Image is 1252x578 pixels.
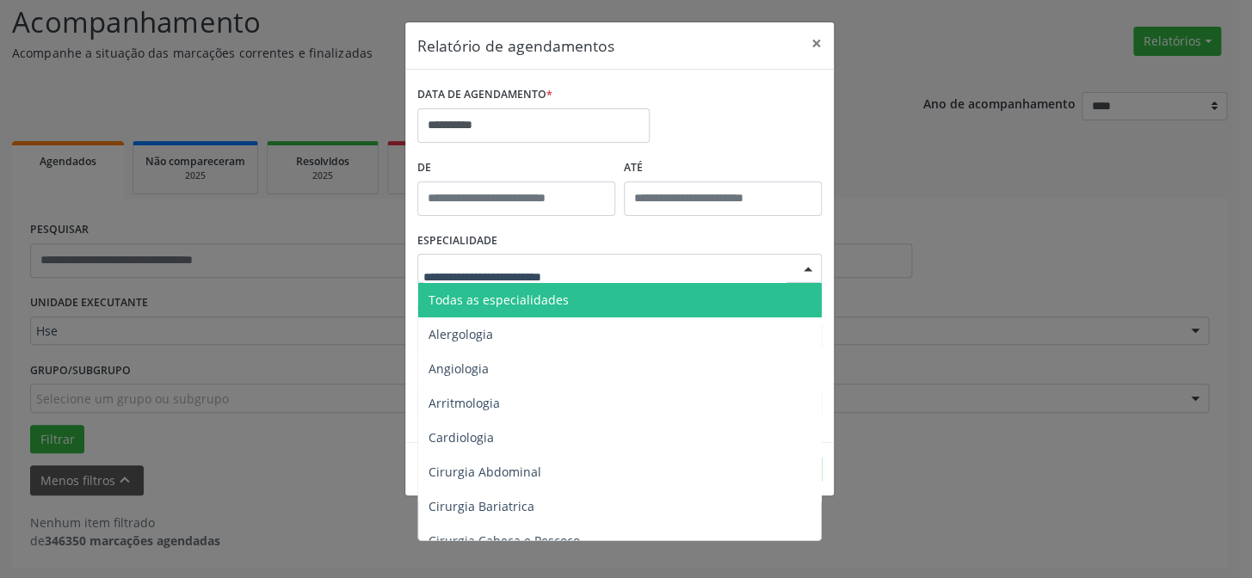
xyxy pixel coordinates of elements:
label: De [417,155,615,181]
span: Cirurgia Abdominal [429,464,541,480]
span: Arritmologia [429,395,500,411]
h5: Relatório de agendamentos [417,34,614,57]
label: DATA DE AGENDAMENTO [417,82,552,108]
span: Angiologia [429,360,489,377]
label: ESPECIALIDADE [417,228,497,255]
span: Alergologia [429,326,493,342]
span: Cardiologia [429,429,494,446]
span: Cirurgia Cabeça e Pescoço [429,532,580,549]
span: Todas as especialidades [429,292,569,308]
label: ATÉ [624,155,822,181]
span: Cirurgia Bariatrica [429,498,534,514]
button: Close [799,22,834,65]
